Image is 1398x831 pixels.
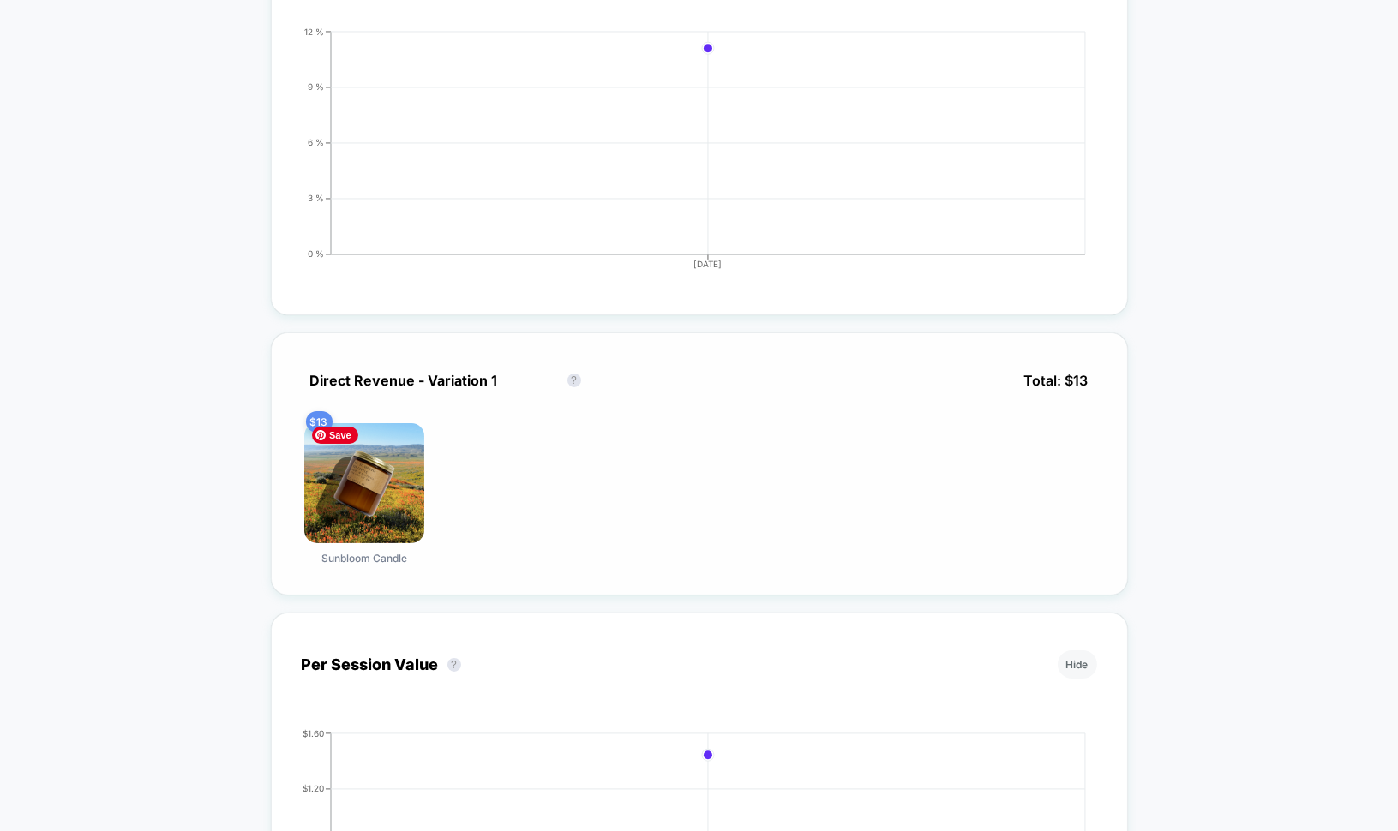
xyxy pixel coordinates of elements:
[308,81,324,92] tspan: 9 %
[303,783,324,793] tspan: $1.20
[321,552,407,565] span: Sunbloom Candle
[306,411,333,433] span: $ 13
[312,427,358,444] span: Save
[693,259,722,269] tspan: [DATE]
[1016,363,1097,398] span: Total: $ 13
[308,193,324,203] tspan: 3 %
[302,655,470,673] div: Per Session Value
[567,374,581,387] button: ?
[308,248,324,259] tspan: 0 %
[303,728,324,738] tspan: $1.60
[304,423,424,543] img: Sunbloom Candle
[447,658,461,672] button: ?
[304,27,324,37] tspan: 12 %
[308,137,324,147] tspan: 6 %
[1058,650,1097,679] button: Hide
[285,27,1080,284] div: CONVERSION_RATE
